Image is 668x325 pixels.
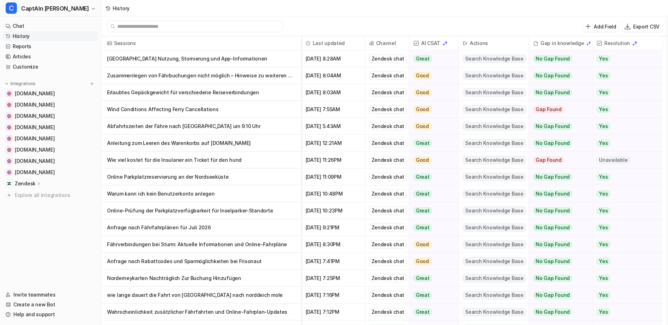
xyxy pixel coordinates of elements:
button: Yes [592,118,657,135]
span: Search Knowledge Base [463,274,526,282]
img: www.inselflieger.de [7,114,11,118]
button: Yes [592,50,657,67]
span: Yes [597,241,610,248]
span: Yes [597,207,610,214]
button: Good [409,118,454,135]
h2: Actions [470,36,488,50]
span: Gap Found [533,157,564,164]
button: No Gap Found [529,118,587,135]
div: Zendesk chat [369,308,407,316]
span: Search Knowledge Base [463,88,526,97]
span: [DATE] 7:55AM [304,101,362,118]
a: Reports [3,42,98,51]
span: Great [413,207,432,214]
span: No Gap Found [533,224,572,231]
span: Good [413,258,431,265]
span: Search Knowledge Base [463,156,526,164]
a: www.inselbus-norderney.de[DOMAIN_NAME] [3,167,98,177]
button: Gap Found [529,152,587,168]
a: www.inseltouristik.de[DOMAIN_NAME] [3,134,98,144]
img: www.frisonaut.de [7,103,11,107]
button: Good [409,152,454,168]
span: [DATE] 12:21AM [304,135,362,152]
p: Wind Conditions Affecting Ferry Cancellations [107,101,295,118]
div: Zendesk chat [369,291,407,299]
a: History [3,31,98,41]
span: No Gap Found [533,190,572,197]
span: Good [413,72,431,79]
span: Great [413,140,432,147]
span: [DOMAIN_NAME] [15,113,55,120]
span: [DATE] 8:03AM [304,84,362,101]
a: Explore all integrations [3,190,98,200]
span: Yes [597,106,610,113]
p: Wahrscheinlichkeit zusätzlicher Fährfahrten und Online-Fahrplan-Updates [107,304,295,320]
a: Create a new Bot [3,300,98,310]
button: Add Field [582,21,619,32]
a: www.inselparker.de[DOMAIN_NAME] [3,156,98,166]
span: Search Knowledge Base [463,122,526,130]
span: [DATE] 11:09PM [304,168,362,185]
div: Zendesk chat [369,122,407,130]
span: Great [413,55,432,62]
span: Great [413,292,432,299]
button: Good [409,67,454,84]
button: Great [409,135,454,152]
span: Explore all integrations [15,190,95,201]
span: Search Knowledge Base [463,257,526,266]
button: No Gap Found [529,84,587,101]
span: [DOMAIN_NAME] [15,169,55,176]
button: No Gap Found [529,219,587,236]
span: Search Knowledge Base [463,190,526,198]
button: Great [409,185,454,202]
span: CaptAIn [PERSON_NAME] [21,4,89,13]
span: Yes [597,308,610,316]
span: Yes [597,123,610,130]
button: No Gap Found [529,287,587,304]
span: Channel [368,36,406,50]
span: Good [413,106,431,113]
div: Zendesk chat [369,156,407,164]
button: Great [409,304,454,320]
button: Yes [592,185,657,202]
span: [DATE] 8:30PM [304,236,362,253]
button: Great [409,219,454,236]
a: Chat [3,21,98,31]
span: [DOMAIN_NAME] [15,146,55,153]
p: wie lange dauert die Fahrt von [GEOGRAPHIC_DATA] nach norddeich mole [107,287,295,304]
img: www.inselexpress.de [7,148,11,152]
img: www.inseltouristik.de [7,136,11,141]
div: Zendesk chat [369,190,407,198]
span: [DOMAIN_NAME] [15,90,55,97]
button: Good [409,253,454,270]
span: [DATE] 9:21PM [304,219,362,236]
button: No Gap Found [529,202,587,219]
button: Yes [592,287,657,304]
span: Search Knowledge Base [463,55,526,63]
div: Zendesk chat [369,139,407,147]
button: No Gap Found [529,67,587,84]
button: Great [409,287,454,304]
span: [DATE] 11:26PM [304,152,362,168]
a: www.nordsee-bike.de[DOMAIN_NAME] [3,89,98,98]
img: Zendesk [7,181,11,186]
button: Yes [592,67,657,84]
span: [DOMAIN_NAME] [15,124,55,131]
p: Anfrage nach Fährfahrplänen für Juli 2026 [107,219,295,236]
p: Online-Prüfung der Parkplatzverfügbarkeit für Inselparker-Standorte [107,202,295,219]
button: Good [409,236,454,253]
div: Zendesk chat [369,173,407,181]
span: Great [413,224,432,231]
span: No Gap Found [533,55,572,62]
span: Last updated [304,36,362,50]
span: Search Knowledge Base [463,139,526,147]
span: Good [413,123,431,130]
p: Online Parkplatzreservierung an der Nordseeküste [107,168,295,185]
p: [GEOGRAPHIC_DATA] Nutzung, Stornierung und App-Informationen [107,50,295,67]
button: Yes [592,168,657,185]
span: No Gap Found [533,173,572,180]
button: Yes [592,84,657,101]
a: www.inselexpress.de[DOMAIN_NAME] [3,145,98,155]
span: No Gap Found [533,207,572,214]
span: Search Knowledge Base [463,105,526,114]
